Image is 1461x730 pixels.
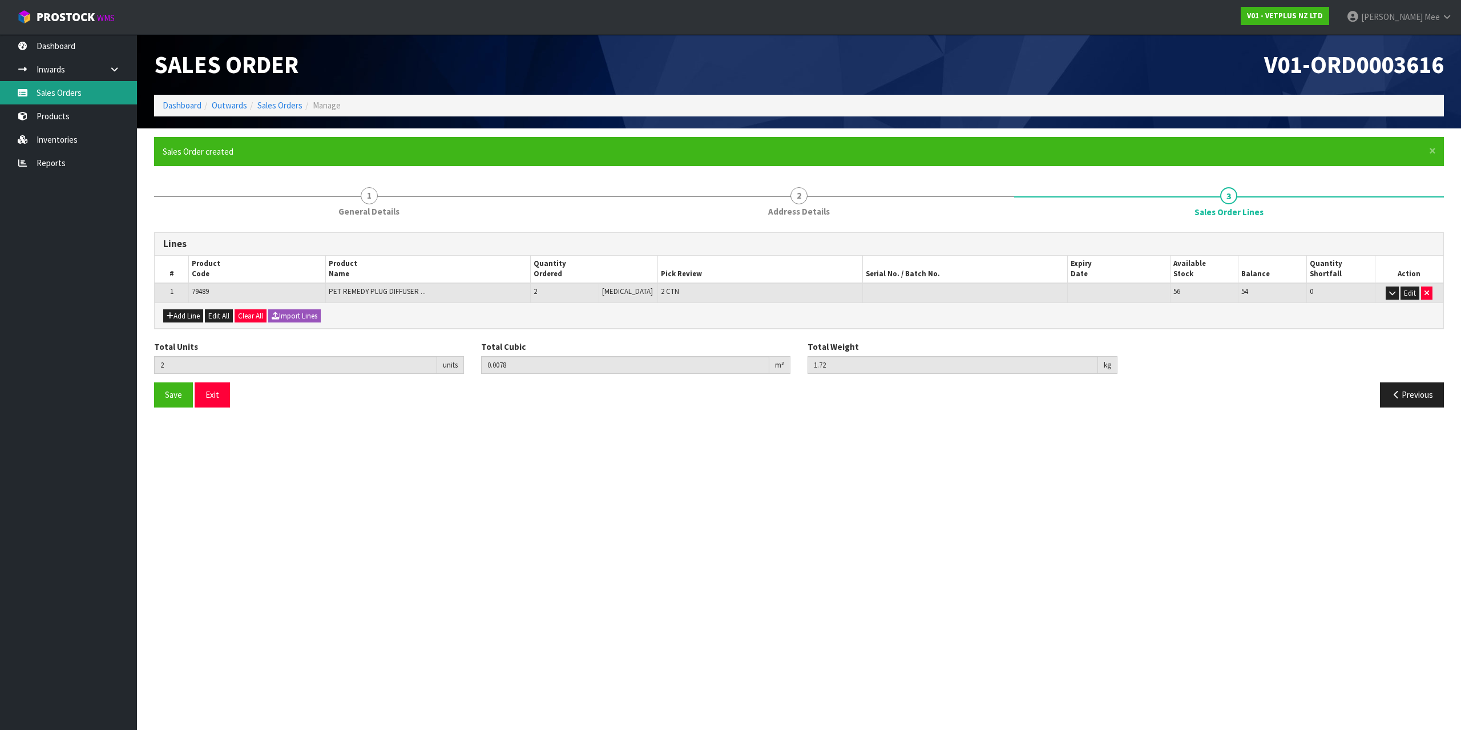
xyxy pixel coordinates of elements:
input: Total Weight [808,356,1098,374]
span: Sales Order [154,49,298,80]
input: Total Units [154,356,437,374]
span: 1 [170,287,173,296]
span: 2 [534,287,537,296]
button: Edit All [205,309,233,323]
span: Sales Order created [163,146,233,157]
th: Balance [1238,256,1307,283]
h3: Lines [163,239,1435,249]
span: Manage [313,100,341,111]
span: Save [165,389,182,400]
th: Action [1375,256,1443,283]
span: V01-ORD0003616 [1264,49,1444,80]
th: Quantity Ordered [530,256,657,283]
button: Import Lines [268,309,321,323]
span: Sales Order Lines [154,224,1444,416]
span: Mee [1424,11,1440,22]
th: Available Stock [1170,256,1238,283]
input: Total Cubic [481,356,770,374]
a: Dashboard [163,100,201,111]
div: kg [1098,356,1117,374]
span: Address Details [768,205,830,217]
small: WMS [97,13,115,23]
label: Total Cubic [481,341,526,353]
label: Total Weight [808,341,859,353]
span: [MEDICAL_DATA] [602,287,653,296]
strong: V01 - VETPLUS NZ LTD [1247,11,1323,21]
span: 0 [1310,287,1313,296]
label: Total Units [154,341,198,353]
span: 54 [1241,287,1248,296]
button: Clear All [235,309,267,323]
span: 1 [361,187,378,204]
button: Edit [1401,287,1419,300]
th: Pick Review [657,256,862,283]
th: Product Name [325,256,530,283]
button: Add Line [163,309,203,323]
span: 2 CTN [661,287,679,296]
span: General Details [338,205,399,217]
button: Exit [195,382,230,407]
span: Sales Order Lines [1194,206,1264,218]
div: m³ [769,356,790,374]
th: Quantity Shortfall [1307,256,1375,283]
th: Expiry Date [1068,256,1171,283]
button: Save [154,382,193,407]
a: Outwards [212,100,247,111]
th: Serial No. / Batch No. [863,256,1068,283]
a: Sales Orders [257,100,302,111]
span: 79489 [192,287,209,296]
div: units [437,356,464,374]
span: 56 [1173,287,1180,296]
span: ProStock [37,10,95,25]
span: × [1429,143,1436,159]
span: PET REMEDY PLUG DIFFUSER ... [329,287,426,296]
th: # [155,256,189,283]
button: Previous [1380,382,1444,407]
span: 2 [790,187,808,204]
th: Product Code [189,256,325,283]
img: cube-alt.png [17,10,31,24]
span: [PERSON_NAME] [1361,11,1423,22]
span: 3 [1220,187,1237,204]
